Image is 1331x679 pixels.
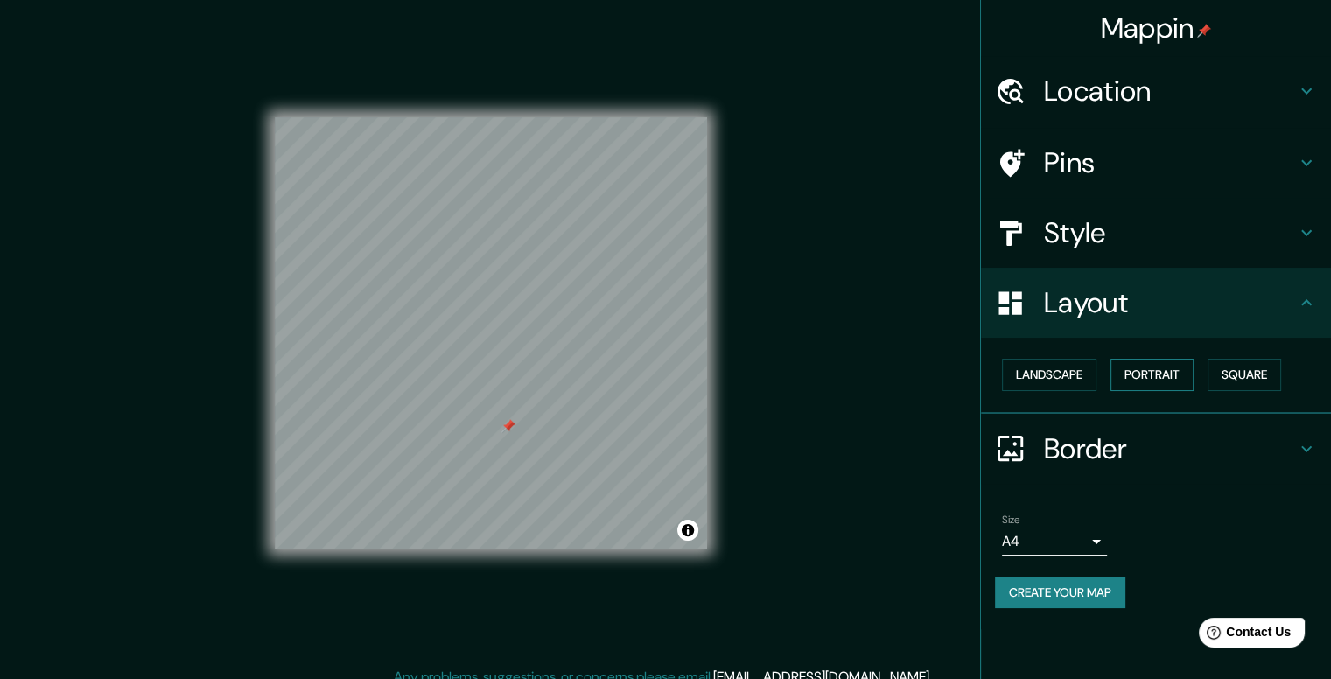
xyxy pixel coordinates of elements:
button: Square [1208,359,1281,391]
div: A4 [1002,528,1107,556]
h4: Border [1044,431,1296,466]
label: Size [1002,512,1020,527]
h4: Mappin [1101,10,1212,45]
h4: Pins [1044,145,1296,180]
img: pin-icon.png [1197,24,1211,38]
h4: Layout [1044,285,1296,320]
div: Border [981,414,1331,484]
button: Create your map [995,577,1125,609]
button: Toggle attribution [677,520,698,541]
div: Pins [981,128,1331,198]
div: Style [981,198,1331,268]
iframe: Help widget launcher [1175,611,1312,660]
div: Location [981,56,1331,126]
h4: Style [1044,215,1296,250]
div: Layout [981,268,1331,338]
button: Landscape [1002,359,1096,391]
canvas: Map [275,117,707,549]
button: Portrait [1110,359,1194,391]
h4: Location [1044,73,1296,108]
